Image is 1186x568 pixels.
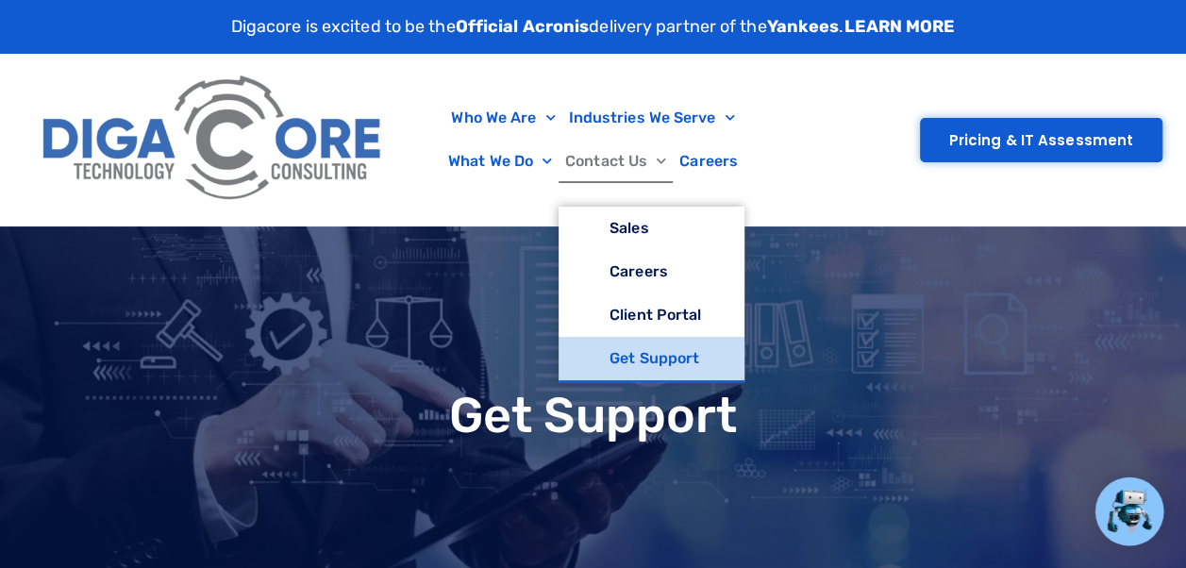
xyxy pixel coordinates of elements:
[673,140,744,183] a: Careers
[9,391,1177,440] h1: Get Support
[767,16,840,37] strong: Yankees
[559,207,744,382] ul: Contact Us
[561,96,741,140] a: Industries We Serve
[559,207,744,250] a: Sales
[559,337,744,380] a: Get Support
[559,250,744,293] a: Careers
[559,293,744,337] a: Client Portal
[442,140,559,183] a: What We Do
[403,96,782,183] nav: Menu
[33,63,393,216] img: Digacore Logo
[444,96,561,140] a: Who We Are
[949,133,1133,147] span: Pricing & IT Assessment
[456,16,590,37] strong: Official Acronis
[920,118,1162,162] a: Pricing & IT Assessment
[231,14,956,40] p: Digacore is excited to be the delivery partner of the .
[559,140,673,183] a: Contact Us
[844,16,955,37] a: LEARN MORE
